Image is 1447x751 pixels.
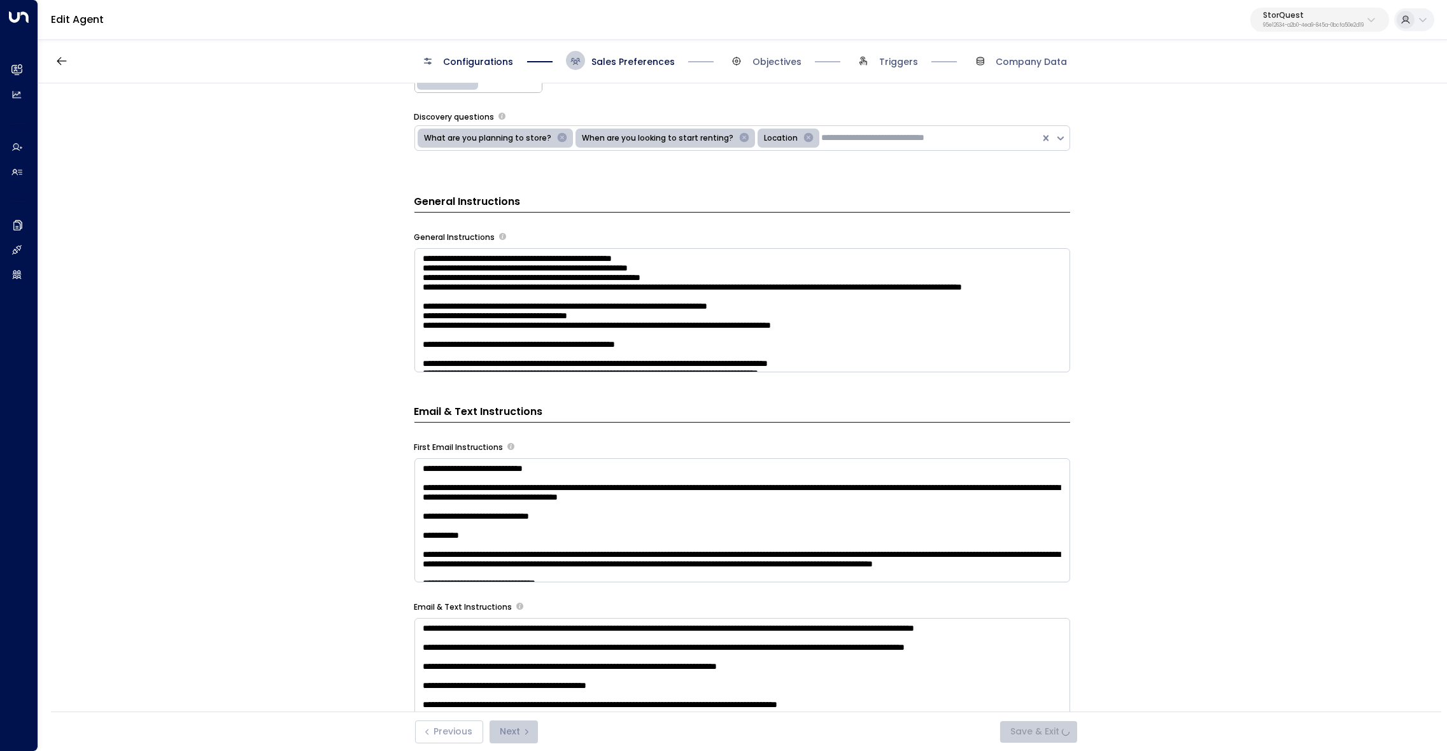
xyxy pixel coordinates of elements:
[761,131,800,146] div: Location
[414,232,495,243] label: General Instructions
[414,194,1070,213] h3: General Instructions
[736,131,752,146] div: Remove When are you looking to start renting?
[1263,11,1364,19] p: StorQuest
[579,131,736,146] div: When are you looking to start renting?
[879,55,918,68] span: Triggers
[554,131,570,146] div: Remove What are you planning to store?
[752,55,801,68] span: Objectives
[414,442,504,453] label: First Email Instructions
[516,603,523,610] button: Provide any specific instructions you want the agent to follow only when responding to leads via ...
[499,233,506,240] button: Provide any specific instructions you want the agent to follow when responding to leads. This app...
[800,131,817,146] div: Remove Location
[444,55,514,68] span: Configurations
[1263,23,1364,28] p: 95e12634-a2b0-4ea9-845a-0bcfa50e2d19
[51,12,104,27] a: Edit Agent
[421,131,554,146] div: What are you planning to store?
[414,404,1070,423] h3: Email & Text Instructions
[996,55,1068,68] span: Company Data
[414,601,512,613] label: Email & Text Instructions
[414,111,495,123] label: Discovery questions
[1250,8,1389,32] button: StorQuest95e12634-a2b0-4ea9-845a-0bcfa50e2d19
[498,113,505,120] button: Select the types of questions the agent should use to engage leads in initial emails. These help ...
[591,55,675,68] span: Sales Preferences
[507,443,514,450] button: Specify instructions for the agent's first email only, such as introductory content, special offe...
